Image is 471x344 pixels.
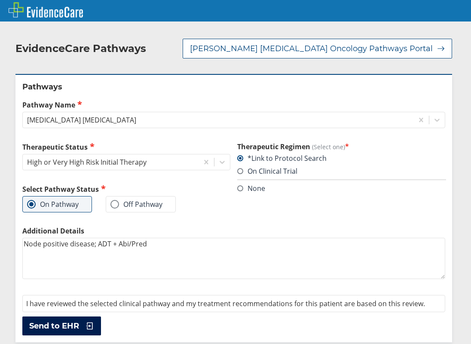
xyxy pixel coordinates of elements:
button: [PERSON_NAME] [MEDICAL_DATA] Oncology Pathways Portal [183,39,452,58]
button: Send to EHR [22,316,101,335]
img: EvidenceCare [9,2,83,18]
label: Pathway Name [22,100,445,110]
span: (Select one) [312,143,345,151]
label: *Link to Protocol Search [237,154,327,163]
h2: EvidenceCare Pathways [15,42,146,55]
label: Therapeutic Status [22,142,230,152]
label: On Pathway [27,200,79,209]
label: None [237,184,265,193]
span: Send to EHR [29,321,79,331]
div: [MEDICAL_DATA] [MEDICAL_DATA] [27,115,136,125]
div: High or Very High Risk Initial Therapy [27,157,147,167]
h2: Pathways [22,82,445,92]
h3: Therapeutic Regimen [237,142,445,151]
span: [PERSON_NAME] [MEDICAL_DATA] Oncology Pathways Portal [190,43,433,54]
h2: Select Pathway Status [22,184,230,194]
label: On Clinical Trial [237,166,297,176]
span: I have reviewed the selected clinical pathway and my treatment recommendations for this patient a... [26,299,425,308]
label: Off Pathway [110,200,162,209]
textarea: Node positive disease; ADT + Abi/Pred [22,238,445,279]
label: Additional Details [22,226,445,236]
